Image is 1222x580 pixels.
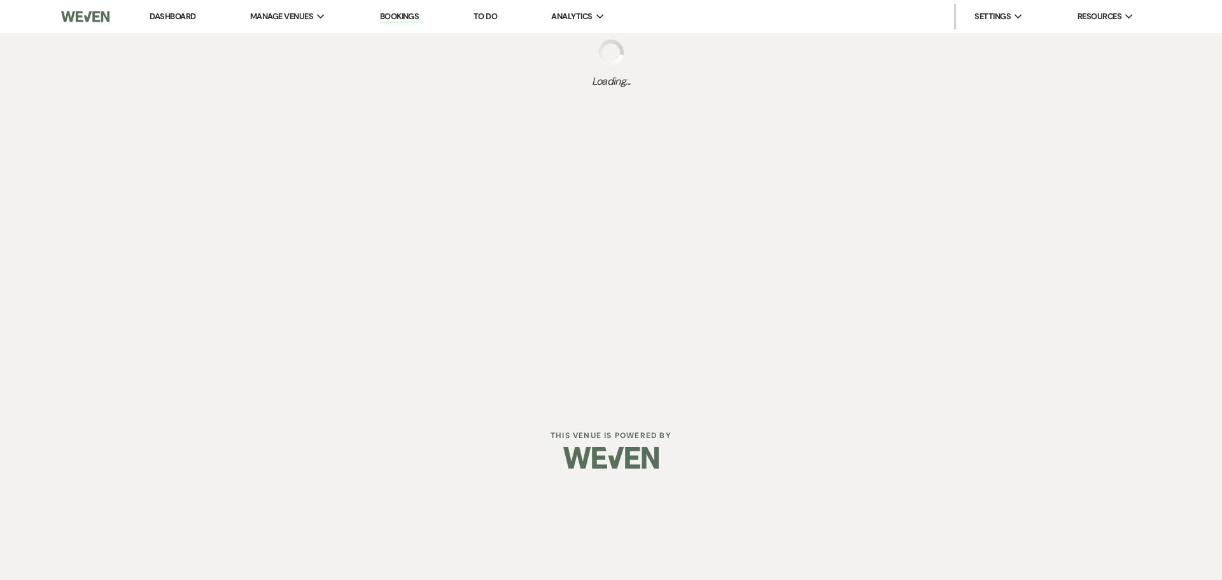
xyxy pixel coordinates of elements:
[150,11,195,22] a: Dashboard
[250,10,313,23] span: Manage Venues
[551,10,592,23] span: Analytics
[61,3,109,30] img: Weven Logo
[1078,10,1121,23] span: Resources
[380,11,419,23] a: Bookings
[474,11,497,22] a: To Do
[598,39,624,65] img: loading spinner
[974,10,1011,23] span: Settings
[563,435,659,480] img: Weven Logo
[592,74,631,89] span: Loading...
